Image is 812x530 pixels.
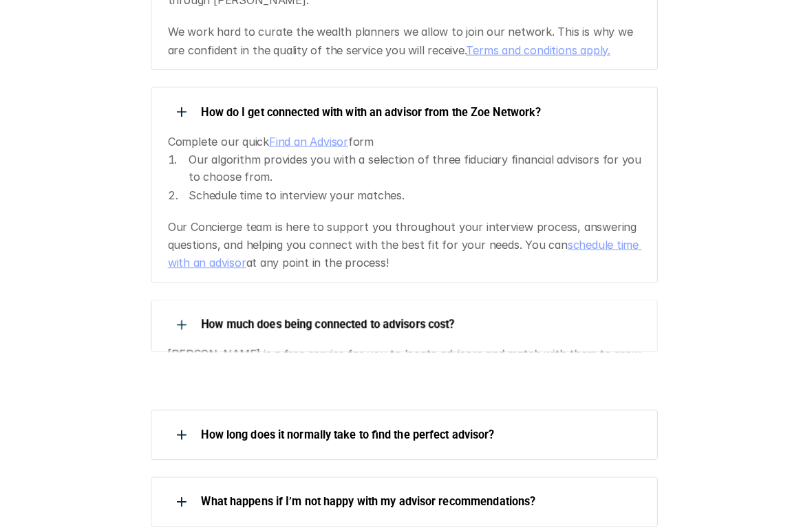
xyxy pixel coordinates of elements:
p: How do I get connected with with an advisor from the Zoe Network? [206,109,642,122]
a: schedule time with an advisor [173,239,640,270]
p: How much does being connected to advisors cost? [206,318,642,331]
a: Find an Advisor [273,137,350,151]
p: What happens if I’m not happy with my advisor recommendations? [206,492,642,505]
p: Complete our quick form [173,135,643,153]
p: How long does it normally take to find the perfect advisor? [206,426,642,439]
p: Schedule time to interview your matches. [193,188,643,206]
p: Our Concierge team is here to support you throughout your interview process, answering questions,... [173,220,643,273]
p: [PERSON_NAME] is a free service for you to locate advisors and match with them to grow and protec... [173,345,643,380]
p: Our algorithm provides you with a selection of three fiduciary financial advisors for you to choo... [193,153,643,188]
p: We work hard to curate the wealth planners we allow to join our network. This is why we are confi... [173,27,643,63]
a: Terms and conditions apply. [467,47,608,60]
